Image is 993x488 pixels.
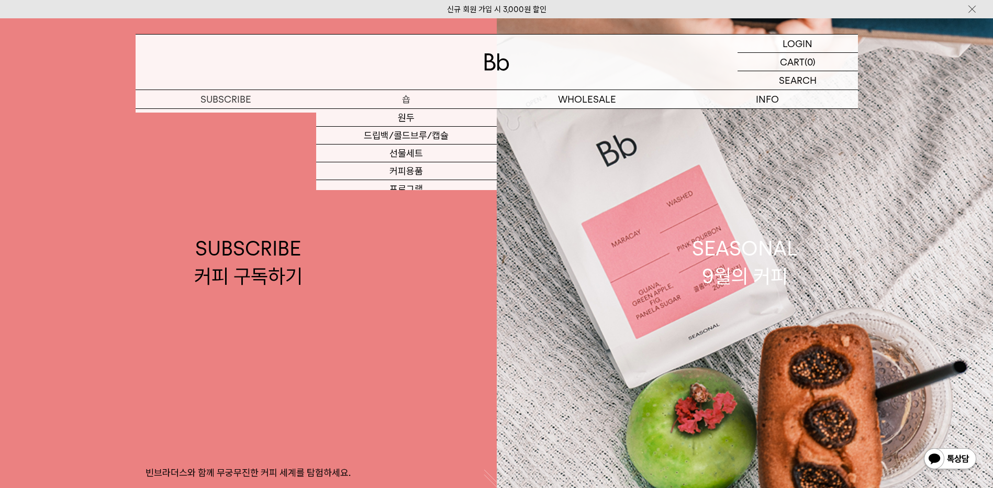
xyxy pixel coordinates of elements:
[780,53,805,71] p: CART
[316,180,497,198] a: 프로그램
[316,127,497,145] a: 드립백/콜드브루/캡슐
[738,53,858,71] a: CART (0)
[692,235,798,290] div: SEASONAL 9월의 커피
[136,90,316,108] a: SUBSCRIBE
[316,109,497,127] a: 원두
[677,90,858,108] p: INFO
[497,90,677,108] p: WHOLESALE
[779,71,817,90] p: SEARCH
[136,109,316,127] a: 커피 구독하기
[923,447,977,472] img: 카카오톡 채널 1:1 채팅 버튼
[738,35,858,53] a: LOGIN
[194,235,303,290] div: SUBSCRIBE 커피 구독하기
[316,145,497,162] a: 선물세트
[316,90,497,108] a: 숍
[805,53,816,71] p: (0)
[316,162,497,180] a: 커피용품
[447,5,546,14] a: 신규 회원 가입 시 3,000원 할인
[783,35,812,52] p: LOGIN
[484,53,509,71] img: 로고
